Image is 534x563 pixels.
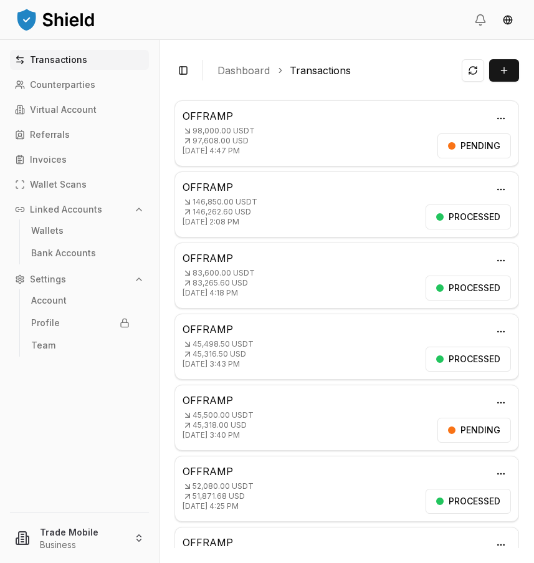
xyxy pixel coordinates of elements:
p: 52,080.00 USDT [183,481,421,491]
p: OFFRAMP [183,535,421,550]
p: Trade Mobile [40,526,124,539]
a: Bank Accounts [26,243,135,263]
a: Wallets [26,221,135,241]
p: Account [31,296,67,305]
p: [DATE] 4:47 PM [183,146,432,156]
p: 51,871.68 USD [183,491,421,501]
p: Wallet Scans [30,180,87,189]
a: Referrals [10,125,149,145]
div: PROCESSED [426,347,511,372]
a: Counterparties [10,75,149,95]
p: 146,262.60 USD [183,207,421,217]
p: 83,600.00 USDT [183,268,421,278]
a: Invoices [10,150,149,170]
p: OFFRAMP [183,108,432,123]
p: OFFRAMP [183,251,421,266]
a: Wallet Scans [10,175,149,195]
a: Dashboard [217,63,270,78]
p: OFFRAMP [183,464,421,479]
div: PROCESSED [426,489,511,514]
p: 45,498.50 USDT [183,339,421,349]
p: Invoices [30,155,67,164]
a: Profile [26,313,135,333]
p: Virtual Account [30,105,97,114]
p: Settings [30,275,66,284]
p: [DATE] 3:43 PM [183,359,421,369]
p: [DATE] 4:25 PM [183,501,421,511]
div: PROCESSED [426,205,511,229]
div: PROCESSED [426,276,511,301]
p: Referrals [30,130,70,139]
p: Linked Accounts [30,205,102,214]
div: PENDING [437,133,511,158]
p: Transactions [30,55,87,64]
p: Business [40,539,124,551]
p: [DATE] 3:40 PM [183,430,432,440]
p: Profile [31,319,60,327]
p: OFFRAMP [183,393,432,408]
img: ShieldPay Logo [15,7,96,32]
p: Counterparties [30,80,95,89]
p: Team [31,341,55,350]
p: 45,316.50 USD [183,349,421,359]
button: Linked Accounts [10,200,149,219]
nav: breadcrumb [217,63,452,78]
a: Transactions [10,50,149,70]
p: [DATE] 4:18 PM [183,288,421,298]
p: 98,000.00 USDT [183,126,432,136]
div: PENDING [437,418,511,443]
p: [DATE] 2:08 PM [183,217,421,227]
p: Wallets [31,226,64,235]
p: OFFRAMP [183,322,421,337]
p: 97,608.00 USD [183,136,432,146]
p: 83,265.60 USD [183,278,421,288]
a: Virtual Account [10,100,149,120]
p: 45,318.00 USD [183,420,432,430]
p: Bank Accounts [31,249,96,257]
p: 146,850.00 USDT [183,197,421,207]
a: Transactions [290,63,351,78]
button: Settings [10,269,149,289]
p: 45,500.00 USDT [183,410,432,420]
p: OFFRAMP [183,180,421,195]
button: Trade MobileBusiness [5,518,154,558]
a: Account [26,291,135,310]
a: Team [26,335,135,355]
